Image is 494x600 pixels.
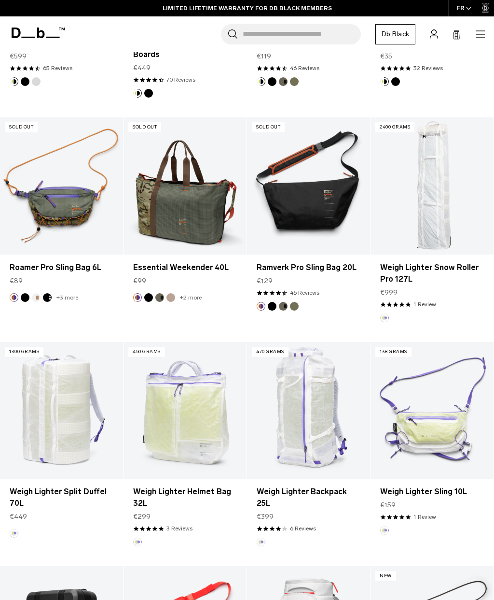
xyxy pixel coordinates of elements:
[10,262,113,273] a: Roamer Pro Sling Bag 6L
[166,75,195,84] a: 70 reviews
[268,77,276,86] button: Black Out
[257,276,273,286] span: €129
[21,77,29,86] button: Black Out
[257,77,265,86] button: Db x New Amsterdam Surf Association
[413,300,436,309] a: 1 reviews
[290,77,299,86] button: Mash Green
[133,63,151,73] span: €449
[163,4,332,13] a: LIMITED LIFETIME WARRANTY FOR DB BLACK MEMBERS
[279,77,288,86] button: Forest Green
[413,64,443,72] a: 32 reviews
[380,287,398,298] span: €999
[290,64,319,72] a: 46 reviews
[290,302,299,311] button: Mash Green
[10,529,18,538] button: Aurora
[370,342,494,479] a: Weigh Lighter Sling 10L
[10,77,18,86] button: Db x New Amsterdam Surf Association
[380,51,392,61] span: €35
[166,524,192,533] a: 3 reviews
[128,347,165,357] p: 450 grams
[413,513,436,521] a: 1 reviews
[391,77,400,86] button: Black Out
[380,526,389,535] button: Aurora
[10,51,27,61] span: €599
[375,122,414,132] p: 2400 grams
[5,347,43,357] p: 1300 grams
[380,262,484,285] a: Weigh Lighter Snow Roller Pro 127L
[257,512,274,522] span: €399
[32,77,41,86] button: Silver
[252,347,288,357] p: 470 grams
[375,347,412,357] p: 138 grams
[5,122,38,132] p: Sold Out
[43,64,72,72] a: 65 reviews
[268,302,276,311] button: Black Out
[375,571,396,581] p: New
[252,122,285,132] p: Sold Out
[32,293,41,302] button: Oatmilk
[247,117,370,254] a: Ramverk Pro Sling Bag 20L
[144,89,153,98] button: Black Out
[56,294,78,301] a: +3 more
[144,293,153,302] button: Black Out
[133,538,142,546] button: Aurora
[43,293,52,302] button: Charcoal Grey
[133,262,237,273] a: Essential Weekender 40L
[257,538,265,546] button: Aurora
[257,262,360,273] a: Ramverk Pro Sling Bag 20L
[257,51,271,61] span: €119
[123,342,247,479] a: Weigh Lighter Helmet Bag 32L
[380,486,484,498] a: Weigh Lighter Sling 10L
[370,117,494,254] a: Weigh Lighter Snow Roller Pro 127L
[380,77,389,86] button: Db x New Amsterdam Surf Association
[10,276,23,286] span: €89
[380,314,389,322] button: Aurora
[133,89,142,98] button: Db x New Amsterdam Surf Association
[123,117,247,254] a: Essential Weekender 40L
[380,500,396,510] span: €159
[257,302,265,311] button: Db x Starcow
[133,512,151,522] span: €299
[257,486,360,509] a: Weigh Lighter Backpack 25L
[375,24,415,44] a: Db Black
[10,512,27,522] span: €449
[128,122,161,132] p: Sold Out
[247,342,370,479] a: Weigh Lighter Backpack 25L
[133,486,237,509] a: Weigh Lighter Helmet Bag 32L
[279,302,288,311] button: Forest Green
[290,524,316,533] a: 6 reviews
[155,293,164,302] button: Forest Green
[290,288,319,297] a: 46 reviews
[180,294,202,301] a: +2 more
[133,293,142,302] button: Db x Starcow
[21,293,29,302] button: Black Out
[133,276,146,286] span: €99
[166,293,175,302] button: Fogbow Beige
[10,293,18,302] button: Db x Starcow
[10,486,113,509] a: Weigh Lighter Split Duffel 70L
